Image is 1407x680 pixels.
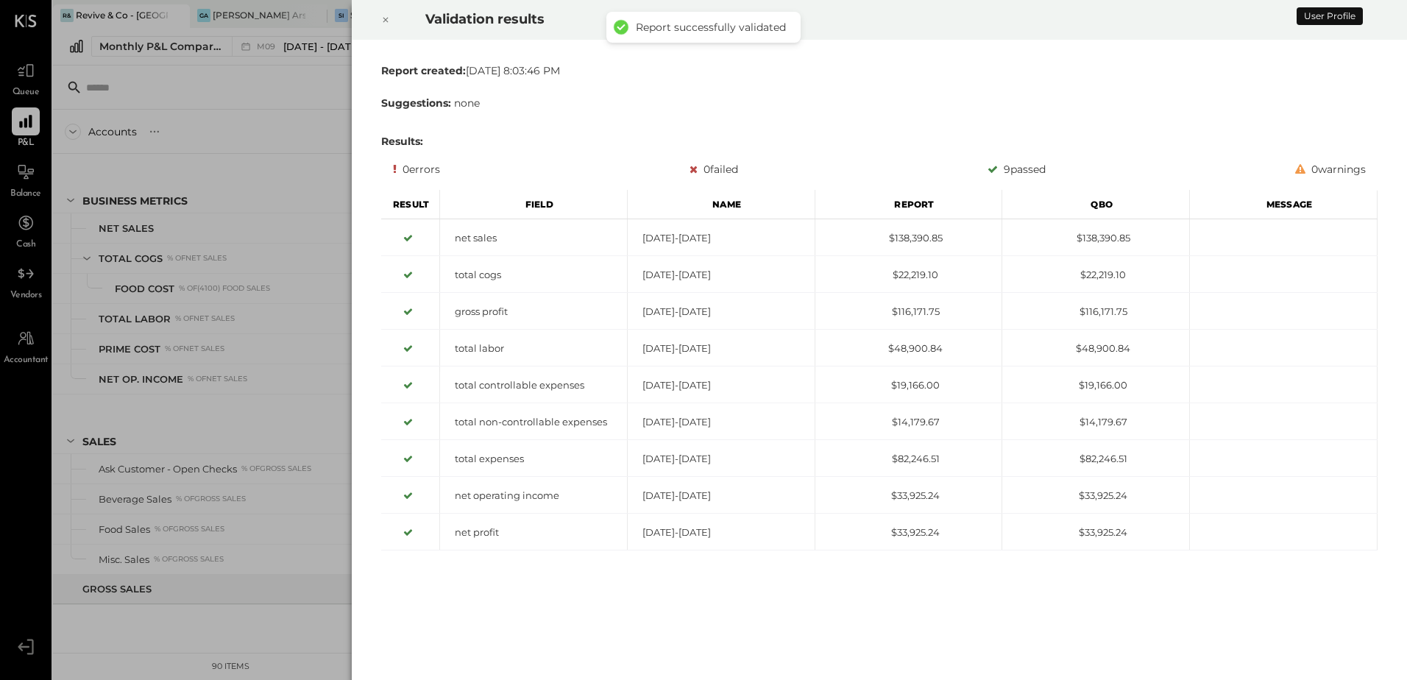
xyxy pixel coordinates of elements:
div: [DATE]-[DATE] [628,525,815,539]
div: [DATE]-[DATE] [628,415,815,429]
div: $19,166.00 [815,378,1002,392]
div: $48,900.84 [815,341,1002,355]
div: $138,390.85 [815,231,1002,245]
div: Report [815,190,1003,219]
div: gross profit [440,305,627,319]
span: none [454,96,480,110]
div: $48,900.84 [1002,341,1189,355]
div: $82,246.51 [815,452,1002,466]
div: [DATE]-[DATE] [628,268,815,282]
div: Result [381,190,440,219]
div: 0 failed [690,160,738,178]
div: $14,179.67 [1002,415,1189,429]
div: total controllable expenses [440,378,627,392]
div: [DATE]-[DATE] [628,341,815,355]
div: net operating income [440,489,627,503]
div: Field [440,190,628,219]
div: [DATE]-[DATE] [628,452,815,466]
div: total non-controllable expenses [440,415,627,429]
div: $33,925.24 [815,489,1002,503]
div: net profit [440,525,627,539]
div: $138,390.85 [1002,231,1189,245]
div: total cogs [440,268,627,282]
div: $22,219.10 [815,268,1002,282]
div: 9 passed [988,160,1046,178]
b: Report created: [381,64,466,77]
div: Report successfully validated [636,21,786,34]
div: $116,171.75 [815,305,1002,319]
div: [DATE]-[DATE] [628,305,815,319]
div: $116,171.75 [1002,305,1189,319]
div: [DATE] 8:03:46 PM [381,63,1378,78]
div: $22,219.10 [1002,268,1189,282]
b: Suggestions: [381,96,451,110]
h2: Validation results [425,1,1211,38]
div: [DATE]-[DATE] [628,378,815,392]
b: Results: [381,135,423,148]
div: $33,925.24 [1002,489,1189,503]
div: $33,925.24 [815,525,1002,539]
div: [DATE]-[DATE] [628,489,815,503]
div: Message [1190,190,1378,219]
div: 0 errors [393,160,440,178]
div: $33,925.24 [1002,525,1189,539]
div: $82,246.51 [1002,452,1189,466]
div: 0 warnings [1295,160,1366,178]
div: User Profile [1297,7,1363,25]
div: [DATE]-[DATE] [628,231,815,245]
div: $19,166.00 [1002,378,1189,392]
div: net sales [440,231,627,245]
div: Name [628,190,815,219]
div: $14,179.67 [815,415,1002,429]
div: total labor [440,341,627,355]
div: total expenses [440,452,627,466]
div: Qbo [1002,190,1190,219]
